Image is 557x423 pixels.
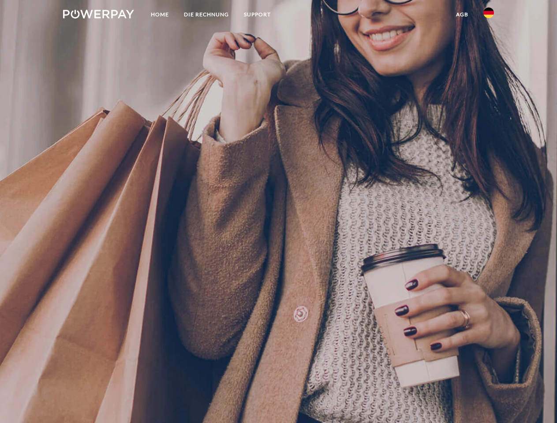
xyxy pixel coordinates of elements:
[63,10,134,19] img: logo-powerpay-white.svg
[449,7,476,22] a: agb
[483,7,494,18] img: de
[143,7,176,22] a: Home
[176,7,236,22] a: DIE RECHNUNG
[236,7,278,22] a: SUPPORT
